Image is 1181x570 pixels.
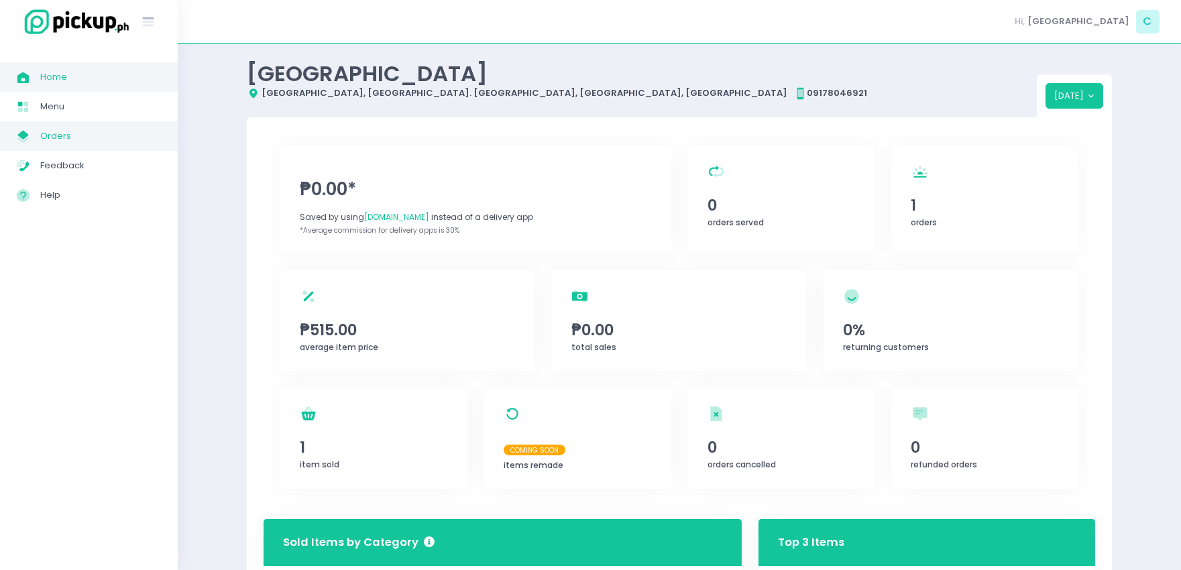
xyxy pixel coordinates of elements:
[1027,15,1129,28] span: [GEOGRAPHIC_DATA]
[1136,10,1160,34] span: C
[552,270,807,371] a: ₱0.00total sales
[911,436,1059,459] span: 0
[280,270,535,371] a: ₱515.00average item price
[364,211,429,223] span: [DOMAIN_NAME]
[571,319,787,341] span: ₱0.00
[708,459,776,470] span: orders cancelled
[300,211,651,223] div: Saved by using instead of a delivery app
[40,127,161,145] span: Orders
[40,98,161,115] span: Menu
[504,459,563,471] span: items remade
[1046,83,1104,109] button: [DATE]
[688,146,875,253] a: 0orders served
[504,445,565,455] span: Coming Soon
[300,176,651,203] span: ₱0.00*
[688,388,875,489] a: 0orders cancelled
[778,523,844,561] h3: Top 3 Items
[708,436,855,459] span: 0
[824,270,1078,371] a: 0%returning customers
[708,217,764,228] span: orders served
[247,60,1037,87] div: [GEOGRAPHIC_DATA]
[247,87,1037,100] div: [GEOGRAPHIC_DATA], [GEOGRAPHIC_DATA]. [GEOGRAPHIC_DATA], [GEOGRAPHIC_DATA], [GEOGRAPHIC_DATA] 091...
[843,341,929,353] span: returning customers
[300,319,516,341] span: ₱515.00
[40,68,161,86] span: Home
[571,341,616,353] span: total sales
[300,459,339,470] span: item sold
[911,459,978,470] span: refunded orders
[17,7,131,36] img: logo
[1015,15,1025,28] span: Hi,
[300,341,378,353] span: average item price
[911,194,1059,217] span: 1
[891,388,1078,489] a: 0refunded orders
[911,217,938,228] span: orders
[708,194,855,217] span: 0
[40,186,161,204] span: Help
[40,157,161,174] span: Feedback
[300,436,447,459] span: 1
[280,388,467,489] a: 1item sold
[843,319,1059,341] span: 0%
[300,225,459,235] span: *Average commission for delivery apps is 30%
[891,146,1078,253] a: 1orders
[283,534,435,551] h3: Sold Items by Category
